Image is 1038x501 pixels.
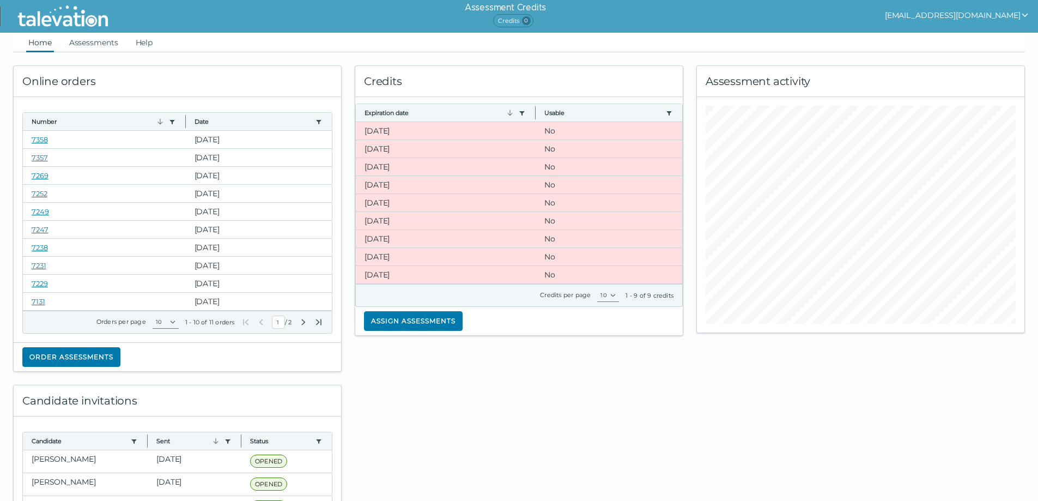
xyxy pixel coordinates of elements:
[355,66,683,97] div: Credits
[186,149,332,166] clr-dg-cell: [DATE]
[885,9,1029,22] button: show user actions
[156,437,220,445] button: Sent
[536,266,682,283] clr-dg-cell: No
[356,140,536,158] clr-dg-cell: [DATE]
[544,108,661,117] button: Usable
[23,473,148,496] clr-dg-cell: [PERSON_NAME]
[23,450,148,473] clr-dg-cell: [PERSON_NAME]
[32,297,45,306] a: 7131
[536,122,682,140] clr-dg-cell: No
[697,66,1024,97] div: Assessment activity
[365,108,514,117] button: Expiration date
[356,212,536,230] clr-dg-cell: [DATE]
[250,437,311,445] button: Status
[186,131,332,148] clr-dg-cell: [DATE]
[522,16,531,25] span: 0
[32,153,48,162] a: 7357
[314,318,323,327] button: Last Page
[148,473,241,496] clr-dg-cell: [DATE]
[185,318,235,327] div: 1 - 10 of 11 orders
[32,207,49,216] a: 7249
[356,248,536,265] clr-dg-cell: [DATE]
[536,194,682,212] clr-dg-cell: No
[32,225,48,234] a: 7247
[32,171,48,180] a: 7269
[536,230,682,248] clr-dg-cell: No
[250,455,287,468] span: OPENED
[186,185,332,202] clr-dg-cell: [DATE]
[238,429,245,452] button: Column resize handle
[536,140,682,158] clr-dg-cell: No
[241,318,250,327] button: First Page
[356,230,536,248] clr-dg-cell: [DATE]
[287,318,293,327] span: Total Pages
[257,318,265,327] button: Previous Page
[356,158,536,176] clr-dg-cell: [DATE]
[356,194,536,212] clr-dg-cell: [DATE]
[536,212,682,230] clr-dg-cell: No
[32,189,47,198] a: 7252
[32,279,48,288] a: 7229
[13,3,113,30] img: Talevation_Logo_Transparent_white.png
[532,101,539,124] button: Column resize handle
[186,239,332,256] clr-dg-cell: [DATE]
[67,33,120,52] a: Assessments
[364,311,463,331] button: Assign assessments
[186,167,332,184] clr-dg-cell: [DATE]
[32,117,165,126] button: Number
[299,318,308,327] button: Next Page
[356,176,536,194] clr-dg-cell: [DATE]
[356,266,536,283] clr-dg-cell: [DATE]
[14,385,341,417] div: Candidate invitations
[96,318,146,325] label: Orders per page
[144,429,151,452] button: Column resize handle
[356,122,536,140] clr-dg-cell: [DATE]
[536,176,682,194] clr-dg-cell: No
[32,261,46,270] a: 7231
[133,33,155,52] a: Help
[148,450,241,473] clr-dg-cell: [DATE]
[186,293,332,310] clr-dg-cell: [DATE]
[14,66,341,97] div: Online orders
[465,1,546,14] h6: Assessment Credits
[182,110,189,133] button: Column resize handle
[186,221,332,238] clr-dg-cell: [DATE]
[250,478,287,491] span: OPENED
[272,316,285,329] input: Current Page
[186,275,332,292] clr-dg-cell: [DATE]
[26,33,54,52] a: Home
[32,243,48,252] a: 7238
[186,203,332,220] clr-dg-cell: [DATE]
[626,291,673,300] div: 1 - 9 of 9 credits
[540,291,591,299] label: Credits per page
[186,257,332,274] clr-dg-cell: [DATE]
[32,437,126,445] button: Candidate
[493,14,533,27] span: Credits
[195,117,312,126] button: Date
[32,135,48,144] a: 7358
[241,316,323,329] div: /
[536,158,682,176] clr-dg-cell: No
[22,347,120,367] button: Order assessments
[536,248,682,265] clr-dg-cell: No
